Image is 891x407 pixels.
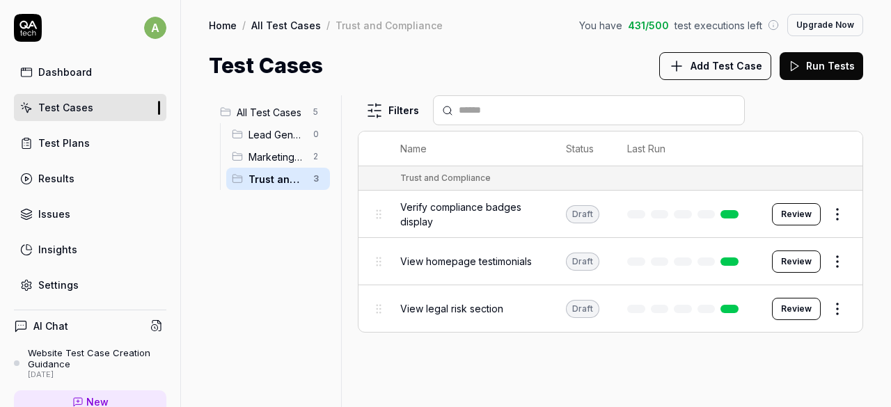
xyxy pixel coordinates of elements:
[566,253,599,271] div: Draft
[613,131,758,166] th: Last Run
[14,129,166,157] a: Test Plans
[144,17,166,39] span: a
[38,278,79,292] div: Settings
[38,171,74,186] div: Results
[400,254,532,269] span: View homepage testimonials
[144,14,166,42] button: a
[772,298,821,320] button: Review
[566,205,599,223] div: Draft
[628,18,669,33] span: 431 / 500
[249,127,305,142] span: Lead Generation
[14,200,166,228] a: Issues
[552,131,613,166] th: Status
[787,14,863,36] button: Upgrade Now
[251,18,321,32] a: All Test Cases
[226,145,330,168] div: Drag to reorderMarketing Pages2
[209,18,237,32] a: Home
[38,136,90,150] div: Test Plans
[38,242,77,257] div: Insights
[336,18,443,32] div: Trust and Compliance
[38,207,70,221] div: Issues
[691,58,762,73] span: Add Test Case
[308,170,324,187] span: 3
[566,300,599,318] div: Draft
[14,236,166,263] a: Insights
[400,172,491,184] div: Trust and Compliance
[358,285,862,332] tr: View legal risk sectionDraftReview
[38,100,93,115] div: Test Cases
[249,172,305,186] span: Trust and Compliance
[772,250,821,273] button: Review
[14,271,166,298] a: Settings
[14,94,166,121] a: Test Cases
[28,347,166,370] div: Website Test Case Creation Guidance
[358,97,427,125] button: Filters
[308,148,324,165] span: 2
[579,18,622,33] span: You have
[33,319,68,333] h4: AI Chat
[400,200,538,229] span: Verify compliance badges display
[28,370,166,380] div: [DATE]
[659,52,771,80] button: Add Test Case
[242,18,246,32] div: /
[386,131,552,166] th: Name
[780,52,863,80] button: Run Tests
[772,203,821,225] button: Review
[226,168,330,190] div: Drag to reorderTrust and Compliance3
[38,65,92,79] div: Dashboard
[14,347,166,379] a: Website Test Case Creation Guidance[DATE]
[14,58,166,86] a: Dashboard
[226,123,330,145] div: Drag to reorderLead Generation0
[308,126,324,143] span: 0
[675,18,762,33] span: test executions left
[249,150,305,164] span: Marketing Pages
[14,165,166,192] a: Results
[237,105,305,120] span: All Test Cases
[358,238,862,285] tr: View homepage testimonialsDraftReview
[326,18,330,32] div: /
[400,301,503,316] span: View legal risk section
[308,104,324,120] span: 5
[209,50,323,81] h1: Test Cases
[358,191,862,238] tr: Verify compliance badges displayDraftReview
